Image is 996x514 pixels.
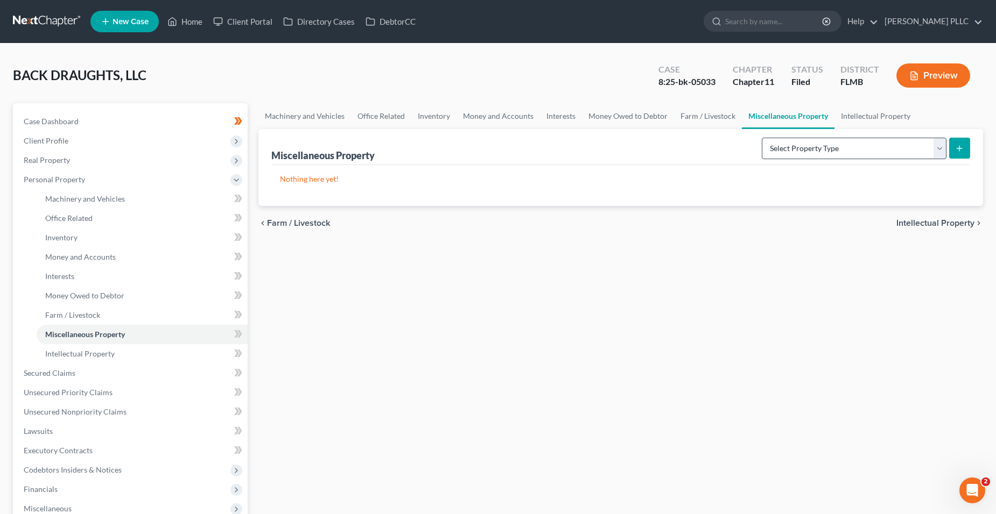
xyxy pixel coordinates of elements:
a: Farm / Livestock [674,103,742,129]
div: Filed [791,76,823,88]
span: Money and Accounts [45,252,116,261]
div: District [840,63,879,76]
a: DebtorCC [360,12,421,31]
a: Inventory [411,103,457,129]
div: Miscellaneous Property [271,149,375,162]
span: Case Dashboard [24,117,79,126]
button: Intellectual Property chevron_right [896,219,983,227]
span: Farm / Livestock [267,219,330,227]
span: Client Profile [24,136,68,145]
a: Inventory [37,228,248,247]
a: Interests [540,103,582,129]
span: 11 [764,76,774,87]
a: Help [842,12,878,31]
button: Preview [896,63,970,88]
a: Machinery and Vehicles [258,103,351,129]
a: Money and Accounts [457,103,540,129]
div: FLMB [840,76,879,88]
a: Home [162,12,208,31]
iframe: Intercom live chat [959,477,985,503]
i: chevron_left [258,219,267,227]
a: Intellectual Property [37,344,248,363]
span: Inventory [45,233,78,242]
a: Interests [37,267,248,286]
input: Search by name... [725,11,824,31]
a: Executory Contracts [15,441,248,460]
span: Interests [45,272,74,281]
a: Intellectual Property [834,103,917,129]
a: Directory Cases [278,12,360,31]
span: Financials [24,484,58,494]
a: Money and Accounts [37,247,248,267]
a: Secured Claims [15,363,248,383]
span: New Case [113,18,149,26]
span: Executory Contracts [24,446,93,455]
button: chevron_left Farm / Livestock [258,219,330,227]
a: Lawsuits [15,422,248,441]
i: chevron_right [974,219,983,227]
a: Miscellaneous Property [742,103,834,129]
span: Miscellaneous Property [45,330,125,339]
a: Unsecured Nonpriority Claims [15,402,248,422]
span: BACK DRAUGHTS, LLC [13,67,146,83]
a: Farm / Livestock [37,305,248,325]
a: [PERSON_NAME] PLLC [879,12,983,31]
p: Nothing here yet! [280,174,962,184]
span: Secured Claims [24,368,75,377]
div: Chapter [733,76,774,88]
span: Codebtors Insiders & Notices [24,465,122,474]
a: Money Owed to Debtor [37,286,248,305]
a: Machinery and Vehicles [37,189,248,209]
span: Farm / Livestock [45,310,100,319]
span: Machinery and Vehicles [45,194,125,203]
a: Office Related [351,103,411,129]
span: Personal Property [24,175,85,184]
a: Unsecured Priority Claims [15,383,248,402]
a: Miscellaneous Property [37,325,248,344]
span: Intellectual Property [45,349,115,358]
div: Status [791,63,823,76]
span: Unsecured Nonpriority Claims [24,407,127,416]
span: Office Related [45,213,93,223]
div: Case [658,63,716,76]
a: Money Owed to Debtor [582,103,674,129]
a: Case Dashboard [15,112,248,131]
span: Lawsuits [24,426,53,436]
span: Unsecured Priority Claims [24,388,113,397]
div: Chapter [733,63,774,76]
a: Client Portal [208,12,278,31]
div: 8:25-bk-05033 [658,76,716,88]
span: Real Property [24,155,70,165]
span: 2 [981,477,990,486]
a: Office Related [37,209,248,228]
span: Money Owed to Debtor [45,291,124,300]
span: Intellectual Property [896,219,974,227]
span: Miscellaneous [24,504,72,513]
